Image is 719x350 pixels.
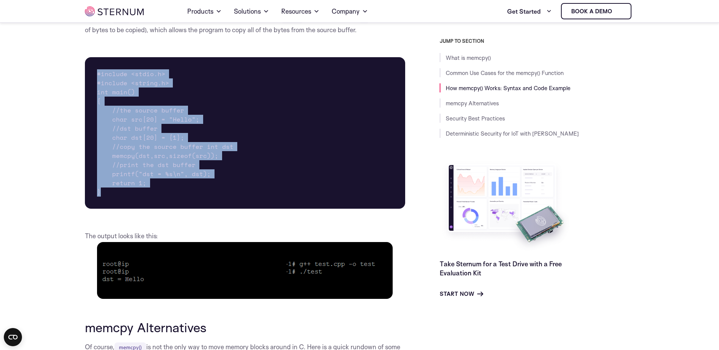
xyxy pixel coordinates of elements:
pre: #include <stdio.h> #include <string.h> int main() { //the source buffer char src[20] = "Hello"; /... [85,57,406,209]
h2: memcpy Alternatives [85,320,406,334]
a: Solutions [234,1,269,22]
button: Open CMP widget [4,328,22,346]
a: Start Now [440,289,483,298]
a: Resources [281,1,320,22]
a: Products [187,1,222,22]
a: Security Best Practices [446,115,505,122]
a: Take Sternum for a Test Drive with a Free Evaluation Kit [440,260,562,277]
img: memcpy-output-example [97,242,393,299]
h3: JUMP TO SECTION [440,38,634,44]
a: Company [332,1,368,22]
a: Get Started [507,4,552,19]
a: memcpy Alternatives [446,100,499,107]
img: sternum iot [615,8,621,14]
img: Take Sternum for a Test Drive with a Free Evaluation Kit [440,159,572,253]
a: Book a demo [561,3,631,19]
a: What is memcpy() [446,54,491,61]
p: The output looks like this: [85,230,406,299]
a: Deterministic Security for IoT with [PERSON_NAME] [446,130,579,137]
a: Common Use Cases for the memcpy() Function [446,69,564,77]
img: sternum iot [85,6,144,16]
a: How memcpy() Works: Syntax and Code Example [446,84,570,92]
